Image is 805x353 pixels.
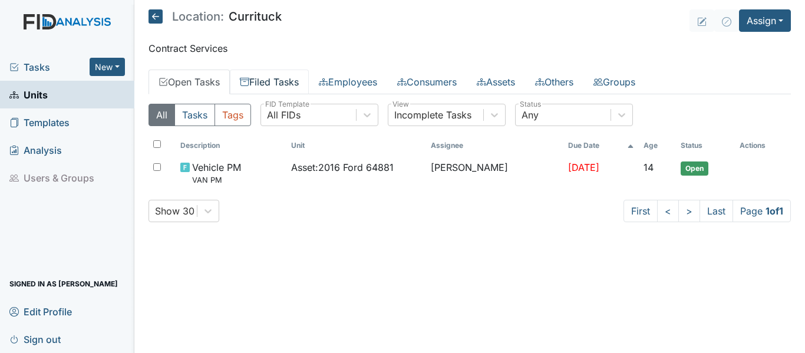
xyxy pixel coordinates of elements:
[9,113,70,131] span: Templates
[467,70,525,94] a: Assets
[215,104,251,126] button: Tags
[291,160,394,174] span: Asset : 2016 Ford 64881
[583,70,645,94] a: Groups
[230,70,309,94] a: Filed Tasks
[153,140,161,148] input: Toggle All Rows Selected
[522,108,539,122] div: Any
[678,200,700,222] a: >
[426,136,563,156] th: Assignee
[9,85,48,104] span: Units
[676,136,735,156] th: Toggle SortBy
[149,70,230,94] a: Open Tasks
[192,160,241,186] span: Vehicle PM VAN PM
[9,330,61,348] span: Sign out
[766,205,783,217] strong: 1 of 1
[172,11,224,22] span: Location:
[700,200,733,222] a: Last
[681,161,708,176] span: Open
[286,136,426,156] th: Toggle SortBy
[149,104,251,126] div: Type filter
[657,200,679,222] a: <
[563,136,639,156] th: Toggle SortBy
[192,174,241,186] small: VAN PM
[426,156,563,190] td: [PERSON_NAME]
[267,108,301,122] div: All FIDs
[9,60,90,74] a: Tasks
[149,104,791,222] div: Open Tasks
[309,70,387,94] a: Employees
[644,161,654,173] span: 14
[568,161,599,173] span: [DATE]
[9,275,118,293] span: Signed in as [PERSON_NAME]
[90,58,125,76] button: New
[149,104,175,126] button: All
[394,108,471,122] div: Incomplete Tasks
[9,302,72,321] span: Edit Profile
[733,200,791,222] span: Page
[149,41,791,55] p: Contract Services
[623,200,658,222] a: First
[149,9,282,24] h5: Currituck
[176,136,286,156] th: Toggle SortBy
[735,136,791,156] th: Actions
[9,141,62,159] span: Analysis
[739,9,791,32] button: Assign
[525,70,583,94] a: Others
[155,204,194,218] div: Show 30
[623,200,791,222] nav: task-pagination
[639,136,676,156] th: Toggle SortBy
[387,70,467,94] a: Consumers
[174,104,215,126] button: Tasks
